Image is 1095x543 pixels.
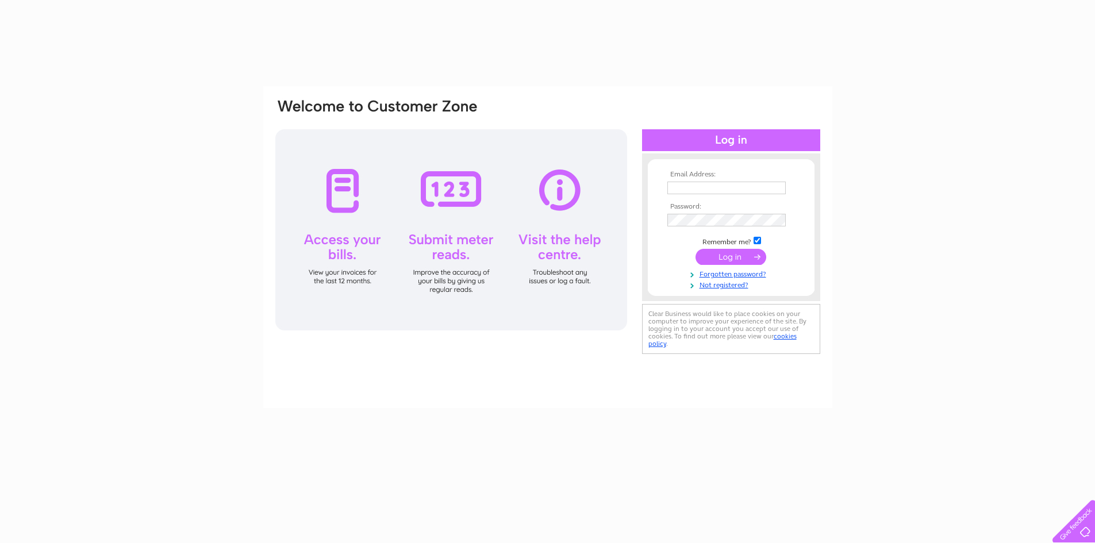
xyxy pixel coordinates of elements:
[667,268,798,279] a: Forgotten password?
[664,235,798,247] td: Remember me?
[696,249,766,265] input: Submit
[664,203,798,211] th: Password:
[642,304,820,354] div: Clear Business would like to place cookies on your computer to improve your experience of the sit...
[648,332,797,348] a: cookies policy
[667,279,798,290] a: Not registered?
[664,171,798,179] th: Email Address:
